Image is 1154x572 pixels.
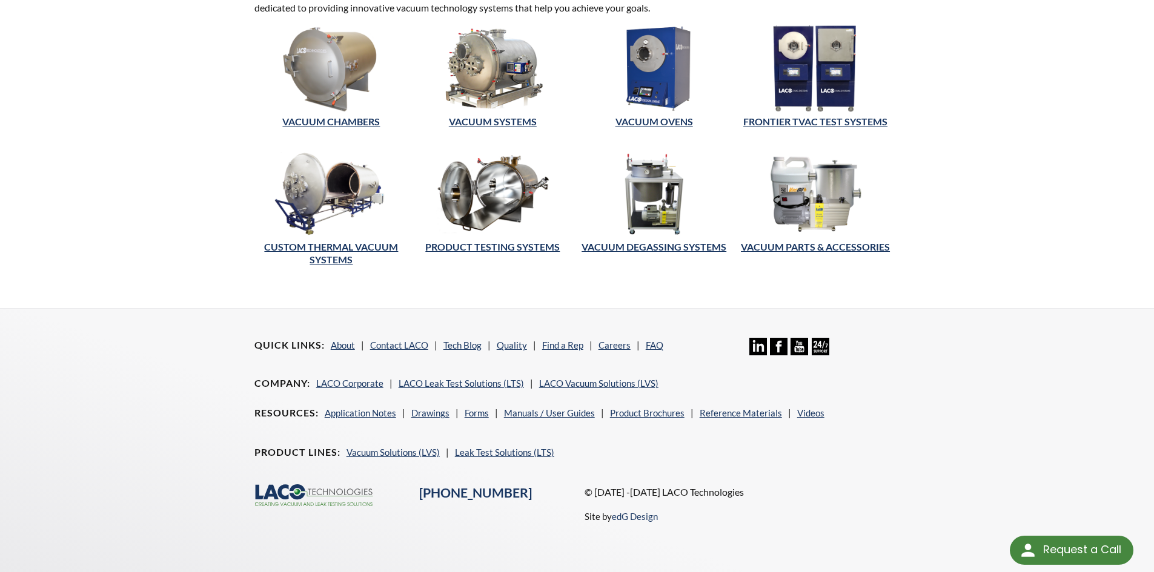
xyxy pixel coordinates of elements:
[325,407,396,418] a: Application Notes
[738,150,892,237] img: Vacuum Parts and Accessories
[738,25,892,112] img: TVAC Test Systems
[1043,536,1121,564] div: Request a Call
[465,407,489,418] a: Forms
[577,150,731,237] img: Vacuum Degassing Systems
[615,116,693,127] a: Vacuum Ovens
[316,378,383,389] a: LACO Corporate
[254,446,340,459] h4: Product Lines
[599,340,631,350] a: Careers
[700,407,782,418] a: Reference Materials
[577,25,731,112] img: Vacuum Ovens
[741,241,890,252] a: Vacuum Parts & Accessories
[812,338,829,355] img: 24/7 Support Icon
[612,511,658,522] a: edG Design
[425,241,560,252] a: Product Testing Systems
[416,150,569,237] img: Product Testing Systems
[282,116,380,127] a: Vacuum Chambers
[646,340,663,350] a: FAQ
[254,25,408,112] img: Vacuum Chambers
[455,447,554,458] a: Leak Test Solutions (LTS)
[254,377,310,390] h4: Company
[443,340,482,350] a: Tech Blog
[254,339,325,352] h4: Quick Links
[812,346,829,357] a: 24/7 Support
[411,407,449,418] a: Drawings
[743,116,887,127] a: FRONTIER TVAC TEST SYSTEMS
[419,485,532,501] a: [PHONE_NUMBER]
[254,407,319,419] h4: Resources
[399,378,524,389] a: LACO Leak Test Solutions (LTS)
[1018,541,1038,560] img: round button
[264,241,398,265] a: CUSTOM THERMAL VACUUM SYSTEMS
[347,447,440,458] a: Vacuum Solutions (LVS)
[539,378,658,389] a: LACO Vacuum Solutions (LVS)
[416,25,569,112] img: Vacuum Systems
[1010,536,1133,565] div: Request a Call
[542,340,583,350] a: Find a Rep
[331,340,355,350] a: About
[504,407,595,418] a: Manuals / User Guides
[585,509,658,524] p: Site by
[449,116,537,127] a: VACUUM SYSTEMS
[254,150,408,237] img: Thermal Vacuum Systems
[610,407,685,418] a: Product Brochures
[797,407,824,418] a: Videos
[370,340,428,350] a: Contact LACO
[497,340,527,350] a: Quality
[582,241,726,252] a: Vacuum Degassing Systems
[585,484,900,500] p: © [DATE] -[DATE] LACO Technologies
